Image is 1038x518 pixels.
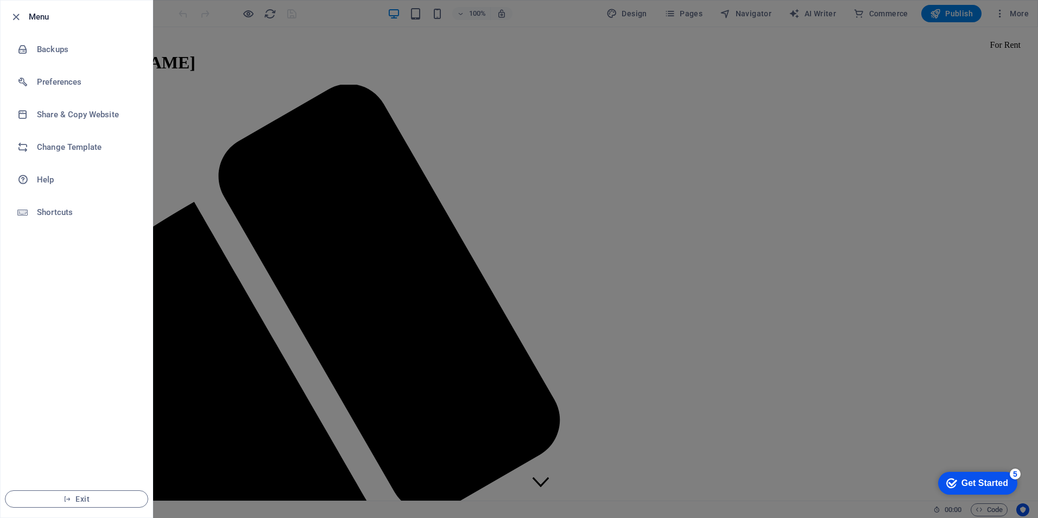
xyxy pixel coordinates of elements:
[5,490,148,508] button: Exit
[37,75,137,89] h6: Preferences
[4,4,77,14] a: Skip to main content
[37,108,137,121] h6: Share & Copy Website
[80,2,91,13] div: 5
[14,495,139,503] span: Exit
[37,173,137,186] h6: Help
[37,43,137,56] h6: Backups
[37,206,137,219] h6: Shortcuts
[9,5,88,28] div: Get Started 5 items remaining, 0% complete
[1,163,153,196] a: Help
[29,10,144,23] h6: Menu
[37,141,137,154] h6: Change Template
[938,9,986,27] div: For Rent
[32,12,79,22] div: Get Started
